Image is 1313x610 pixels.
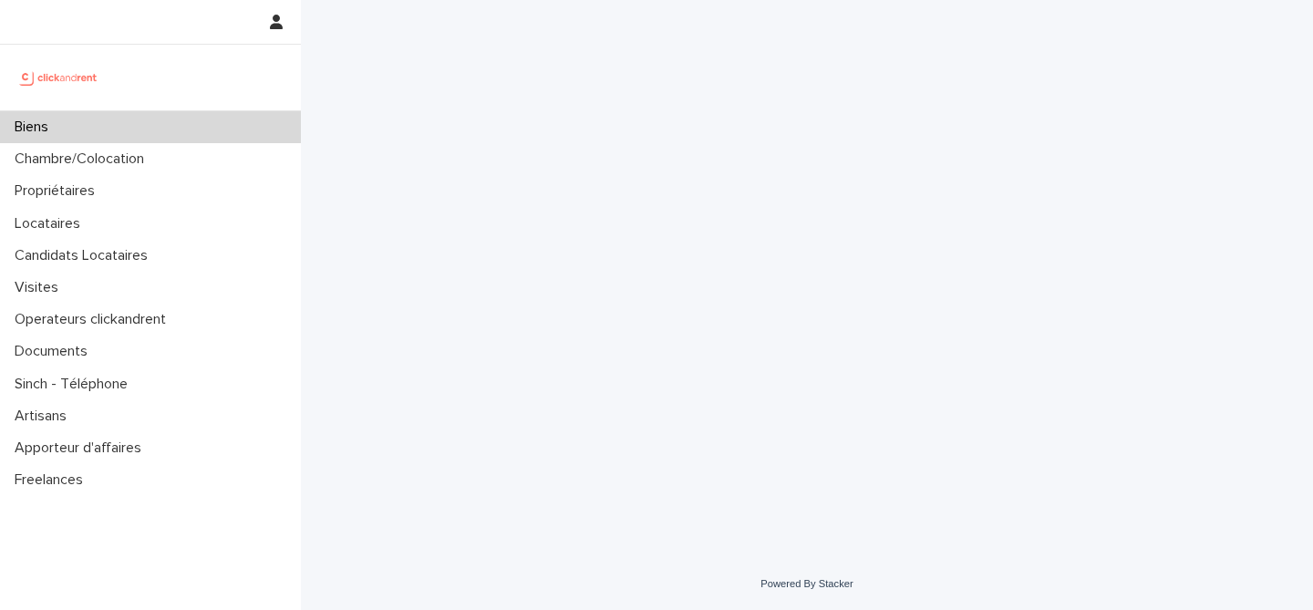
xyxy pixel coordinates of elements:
[7,279,73,296] p: Visites
[7,439,156,457] p: Apporteur d'affaires
[7,408,81,425] p: Artisans
[760,578,853,589] a: Powered By Stacker
[7,247,162,264] p: Candidats Locataires
[7,150,159,168] p: Chambre/Colocation
[7,376,142,393] p: Sinch - Téléphone
[7,471,98,489] p: Freelances
[15,59,103,96] img: UCB0brd3T0yccxBKYDjQ
[7,215,95,233] p: Locataires
[7,182,109,200] p: Propriétaires
[7,343,102,360] p: Documents
[7,119,63,136] p: Biens
[7,311,181,328] p: Operateurs clickandrent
